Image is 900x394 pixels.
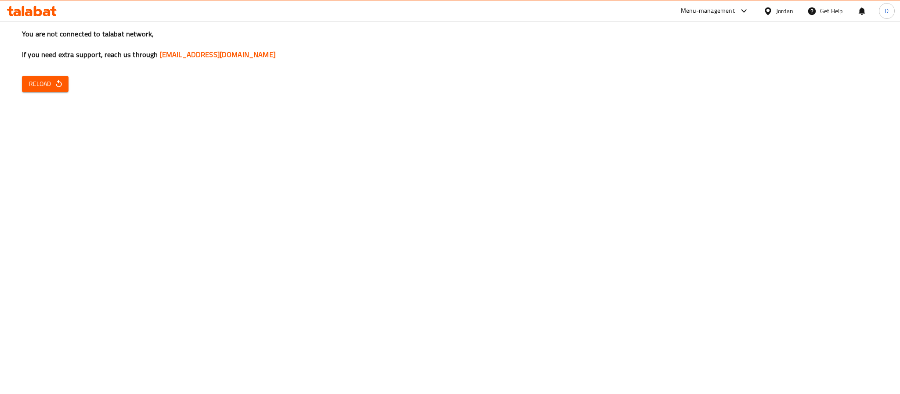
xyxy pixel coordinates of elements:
[885,6,889,16] span: D
[29,79,61,90] span: Reload
[22,29,878,60] h3: You are not connected to talabat network, If you need extra support, reach us through
[681,6,735,16] div: Menu-management
[22,76,69,92] button: Reload
[160,48,275,61] a: [EMAIL_ADDRESS][DOMAIN_NAME]
[776,6,793,16] div: Jordan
